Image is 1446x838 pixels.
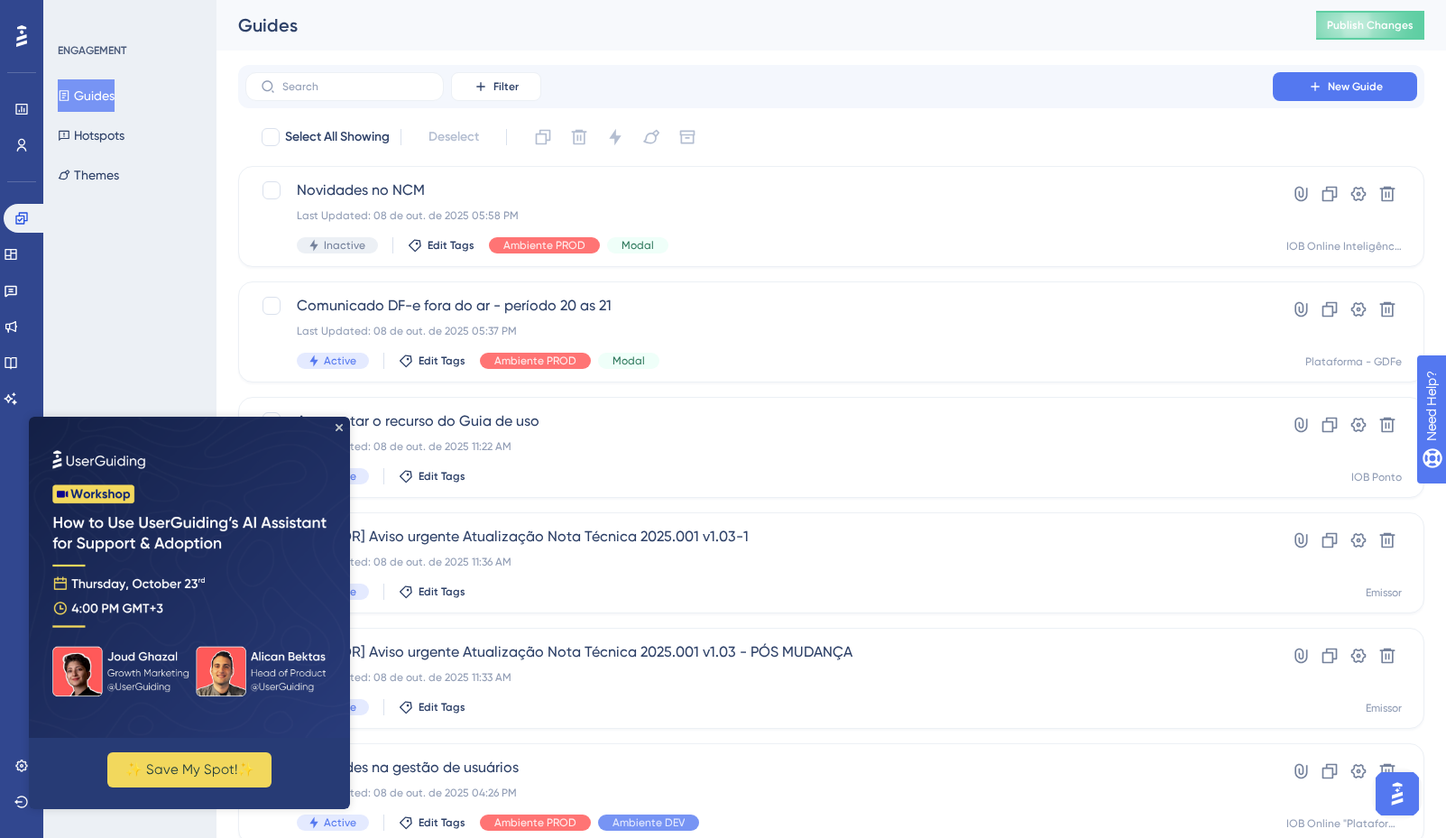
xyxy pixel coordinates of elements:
div: IOB Ponto [1351,470,1402,484]
span: Filter [493,79,519,94]
span: Edit Tags [419,585,465,599]
div: Last Updated: 08 de out. de 2025 11:33 AM [297,670,1221,685]
div: Last Updated: 08 de out. de 2025 04:26 PM [297,786,1221,800]
iframe: UserGuiding AI Assistant Launcher [1370,767,1424,821]
span: Edit Tags [419,700,465,714]
button: Edit Tags [399,815,465,830]
span: Deselect [428,126,479,148]
button: Publish Changes [1316,11,1424,40]
span: New Guide [1328,79,1383,94]
span: Need Help? [42,5,113,26]
div: Emissor [1366,701,1402,715]
span: Novidades no NCM [297,180,1221,201]
div: Close Preview [307,7,314,14]
span: Ambiente DEV [612,815,685,830]
div: Last Updated: 08 de out. de 2025 05:37 PM [297,324,1221,338]
span: Active [324,354,356,368]
div: ENGAGEMENT [58,43,126,58]
button: Hotspots [58,119,124,152]
span: Modal [622,238,654,253]
div: IOB Online "Plataforma" [1286,816,1402,831]
div: Last Updated: 08 de out. de 2025 11:36 AM [297,555,1221,569]
span: Edit Tags [428,238,474,253]
div: Last Updated: 08 de out. de 2025 05:58 PM [297,208,1221,223]
div: Guides [238,13,1271,38]
span: Active [324,815,356,830]
span: Ambiente PROD [503,238,585,253]
span: Inactive [324,238,365,253]
button: Themes [58,159,119,191]
button: Edit Tags [408,238,474,253]
div: Plataforma - GDFe [1305,355,1402,369]
span: Apresentar o recurso do Guia de uso [297,410,1221,432]
button: Deselect [412,121,495,153]
span: Publish Changes [1327,18,1414,32]
div: Last Updated: 08 de out. de 2025 11:22 AM [297,439,1221,454]
span: Select All Showing [285,126,390,148]
span: Ambiente PROD [494,815,576,830]
button: New Guide [1273,72,1417,101]
span: Comunicado DF-e fora do ar - período 20 as 21 [297,295,1221,317]
button: Guides [58,79,115,112]
span: Ambiente PROD [494,354,576,368]
span: Edit Tags [419,815,465,830]
span: Edit Tags [419,354,465,368]
button: ✨ Save My Spot!✨ [78,336,243,371]
span: [EMISSOR] Aviso urgente Atualização Nota Técnica 2025.001 v1.03-1 [297,526,1221,548]
button: Edit Tags [399,700,465,714]
button: Edit Tags [399,585,465,599]
input: Search [282,80,428,93]
div: Emissor [1366,585,1402,600]
span: Edit Tags [419,469,465,483]
button: Edit Tags [399,469,465,483]
span: [EMISSOR] Aviso urgente Atualização Nota Técnica 2025.001 v1.03 - PÓS MUDANÇA [297,641,1221,663]
button: Edit Tags [399,354,465,368]
span: Novidades na gestão de usuários [297,757,1221,778]
span: Modal [612,354,645,368]
button: Filter [451,72,541,101]
div: IOB Online Inteligência [1286,239,1402,253]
